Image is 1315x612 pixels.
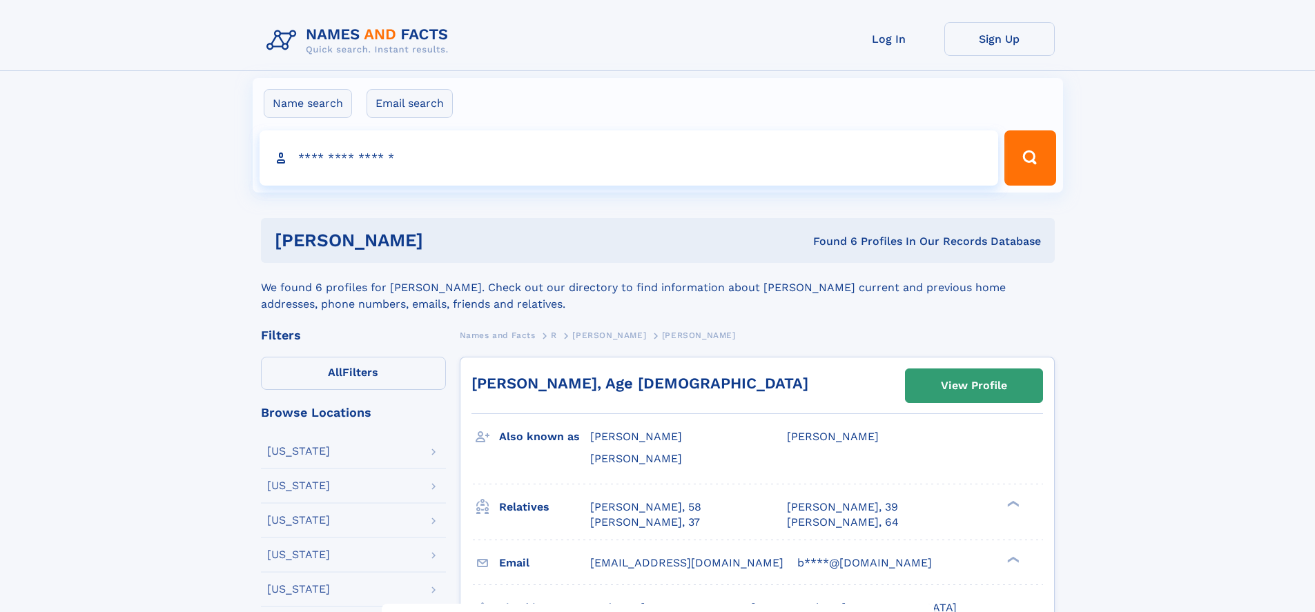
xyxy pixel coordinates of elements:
a: [PERSON_NAME] [572,326,646,344]
label: Email search [367,89,453,118]
span: All [328,366,342,379]
label: Filters [261,357,446,390]
div: [US_STATE] [267,584,330,595]
a: R [551,326,557,344]
div: ❯ [1004,499,1020,508]
div: [US_STATE] [267,480,330,491]
div: [US_STATE] [267,515,330,526]
h3: Also known as [499,425,590,448]
span: R [551,330,557,340]
div: View Profile [941,370,1007,402]
a: Sign Up [944,22,1055,56]
h3: Relatives [499,495,590,519]
span: [PERSON_NAME] [572,330,646,340]
input: search input [260,130,999,186]
span: [EMAIL_ADDRESS][DOMAIN_NAME] [590,556,783,569]
a: [PERSON_NAME], 39 [787,500,898,515]
a: Log In [834,22,944,56]
div: We found 6 profiles for [PERSON_NAME]. Check out our directory to find information about [PERSON_... [261,263,1055,313]
span: [PERSON_NAME] [662,330,736,340]
div: ❯ [1004,555,1020,564]
label: Name search [264,89,352,118]
h1: [PERSON_NAME] [275,232,618,249]
div: [US_STATE] [267,446,330,457]
div: Filters [261,329,446,342]
span: [PERSON_NAME] [590,430,682,443]
a: [PERSON_NAME], 58 [590,500,701,515]
div: [US_STATE] [267,549,330,560]
img: Logo Names and Facts [261,22,460,59]
a: View Profile [906,369,1042,402]
span: [PERSON_NAME] [787,430,879,443]
div: Browse Locations [261,406,446,419]
a: [PERSON_NAME], 64 [787,515,899,530]
h3: Email [499,551,590,575]
button: Search Button [1004,130,1055,186]
a: [PERSON_NAME], Age [DEMOGRAPHIC_DATA] [471,375,808,392]
a: [PERSON_NAME], 37 [590,515,700,530]
div: Found 6 Profiles In Our Records Database [618,234,1041,249]
span: [PERSON_NAME] [590,452,682,465]
a: Names and Facts [460,326,536,344]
